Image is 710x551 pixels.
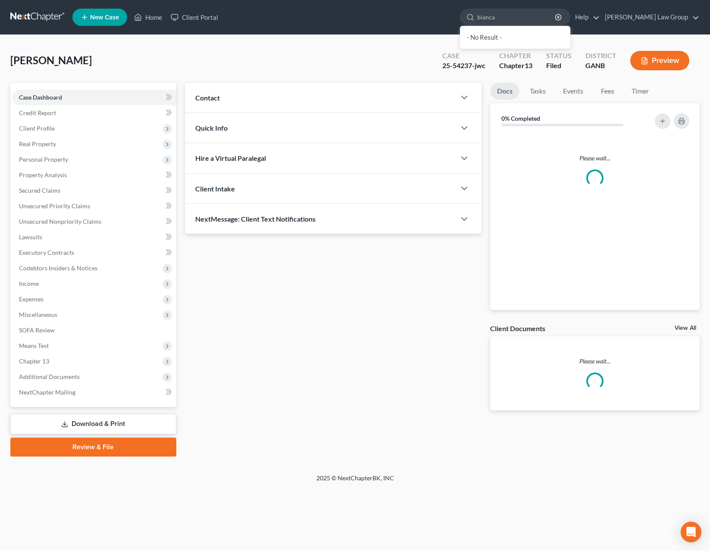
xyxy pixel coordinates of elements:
a: Property Analysis [12,167,176,183]
div: District [585,51,616,61]
button: Preview [630,51,689,70]
input: Search by name... [477,9,556,25]
a: Timer [625,83,656,100]
div: - No Result - [460,26,570,49]
a: Case Dashboard [12,90,176,105]
span: Personal Property [19,156,68,163]
span: Credit Report [19,109,56,116]
span: NextChapter Mailing [19,388,75,396]
a: Review & File [10,438,176,457]
span: Contact [195,94,220,102]
span: Client Intake [195,185,235,193]
div: Chapter [499,61,532,71]
div: 2025 © NextChapterBK, INC [109,474,601,489]
a: Download & Print [10,414,176,434]
span: 13 [525,61,532,69]
a: Secured Claims [12,183,176,198]
a: NextChapter Mailing [12,385,176,400]
span: Unsecured Nonpriority Claims [19,218,101,225]
span: Quick Info [195,124,228,132]
a: [PERSON_NAME] Law Group [601,9,699,25]
span: Income [19,280,39,287]
span: NextMessage: Client Text Notifications [195,215,316,223]
span: Hire a Virtual Paralegal [195,154,266,162]
a: Docs [490,83,519,100]
span: Case Dashboard [19,94,62,101]
div: Status [546,51,572,61]
p: Please wait... [497,154,693,163]
span: Property Analysis [19,171,67,178]
a: View All [675,325,696,331]
a: Unsecured Priority Claims [12,198,176,214]
a: Fees [594,83,621,100]
span: Miscellaneous [19,311,57,318]
span: Additional Documents [19,373,80,380]
div: Open Intercom Messenger [681,522,701,542]
div: 25-54237-jwc [442,61,485,71]
div: GANB [585,61,616,71]
a: SOFA Review [12,322,176,338]
span: Expenses [19,295,44,303]
span: Means Test [19,342,49,349]
span: Secured Claims [19,187,60,194]
div: Filed [546,61,572,71]
a: Credit Report [12,105,176,121]
a: Executory Contracts [12,245,176,260]
a: Tasks [523,83,553,100]
div: Case [442,51,485,61]
span: Executory Contracts [19,249,74,256]
span: Unsecured Priority Claims [19,202,90,210]
span: Codebtors Insiders & Notices [19,264,97,272]
strong: 0% Completed [501,115,540,122]
span: Lawsuits [19,233,42,241]
p: Please wait... [490,357,700,366]
span: SOFA Review [19,326,55,334]
span: [PERSON_NAME] [10,54,92,66]
a: Lawsuits [12,229,176,245]
div: Chapter [499,51,532,61]
div: Client Documents [490,324,545,333]
a: Events [556,83,590,100]
span: Chapter 13 [19,357,49,365]
span: Real Property [19,140,56,147]
span: Client Profile [19,125,55,132]
a: Home [130,9,166,25]
a: Help [571,9,600,25]
a: Client Portal [166,9,222,25]
a: Unsecured Nonpriority Claims [12,214,176,229]
span: New Case [90,14,119,21]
